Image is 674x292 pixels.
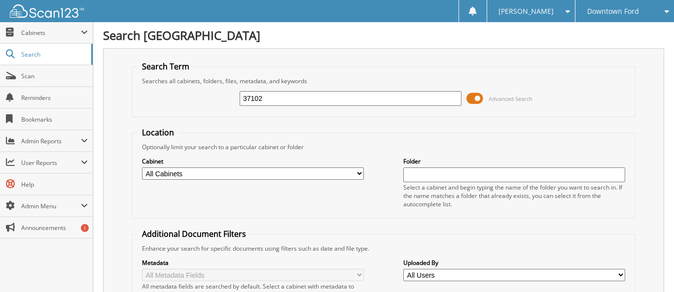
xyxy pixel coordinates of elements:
span: Cabinets [21,29,81,37]
span: Downtown Ford [587,8,639,14]
span: Reminders [21,94,88,102]
div: Enhance your search for specific documents using filters such as date and file type. [137,244,630,253]
span: Scan [21,72,88,80]
span: Bookmarks [21,115,88,124]
legend: Search Term [137,61,194,72]
label: Uploaded By [403,259,625,267]
h1: Search [GEOGRAPHIC_DATA] [103,27,664,43]
label: Metadata [142,259,364,267]
span: Search [21,50,86,59]
div: Optionally limit your search to a particular cabinet or folder [137,143,630,151]
span: [PERSON_NAME] [498,8,554,14]
span: Admin Reports [21,137,81,145]
span: Advanced Search [489,95,532,102]
span: Help [21,180,88,189]
legend: Additional Document Filters [137,228,251,239]
span: User Reports [21,159,81,167]
div: Searches all cabinets, folders, files, metadata, and keywords [137,77,630,85]
div: 1 [81,224,89,232]
label: Cabinet [142,157,364,165]
span: Announcements [21,224,88,232]
label: Folder [403,157,625,165]
div: Select a cabinet and begin typing the name of the folder you want to search in. If the name match... [403,183,625,208]
span: Admin Menu [21,202,81,210]
legend: Location [137,127,179,138]
img: scan123-logo-white.svg [10,4,84,18]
